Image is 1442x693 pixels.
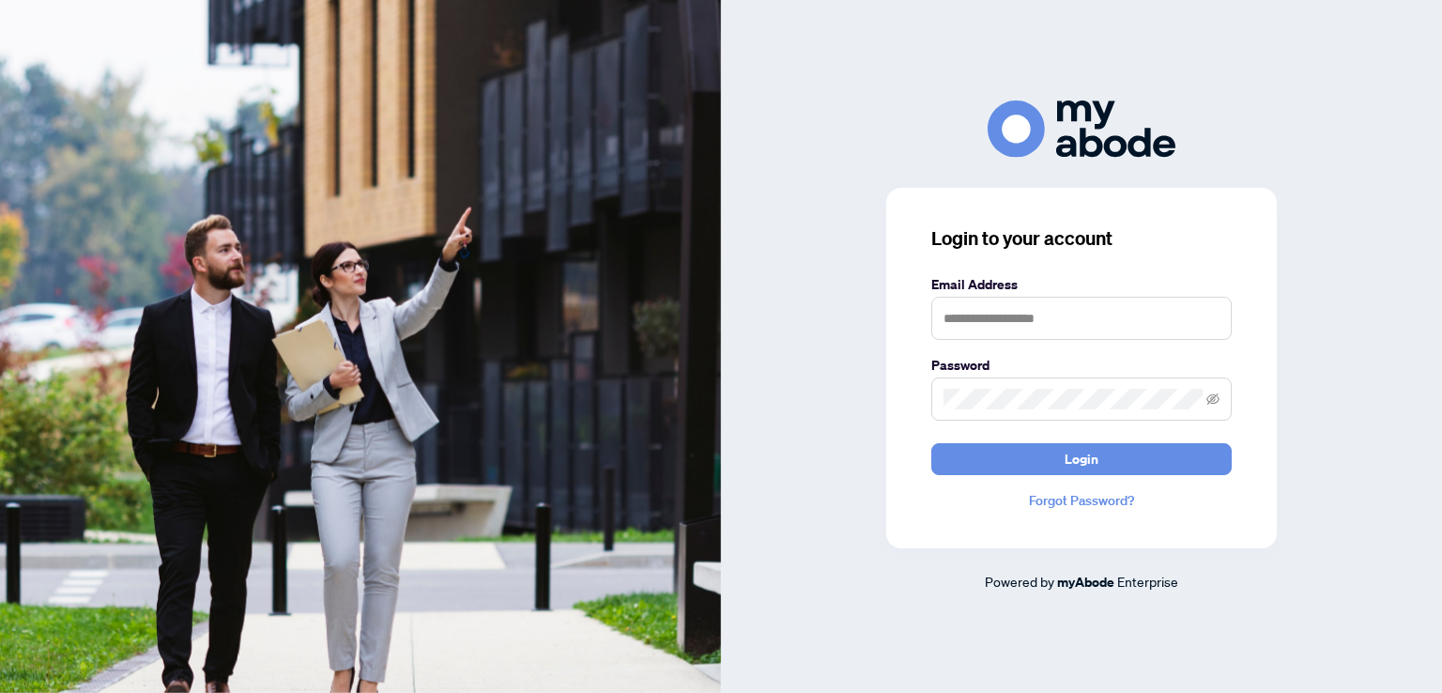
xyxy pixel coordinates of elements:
img: ma-logo [988,100,1175,158]
button: Login [931,443,1232,475]
a: myAbode [1057,572,1114,593]
span: eye-invisible [1206,393,1220,406]
label: Password [931,355,1232,376]
h3: Login to your account [931,225,1232,252]
label: Email Address [931,274,1232,295]
a: Forgot Password? [931,490,1232,511]
span: Enterprise [1117,573,1178,590]
span: Login [1065,444,1098,474]
span: Powered by [985,573,1054,590]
